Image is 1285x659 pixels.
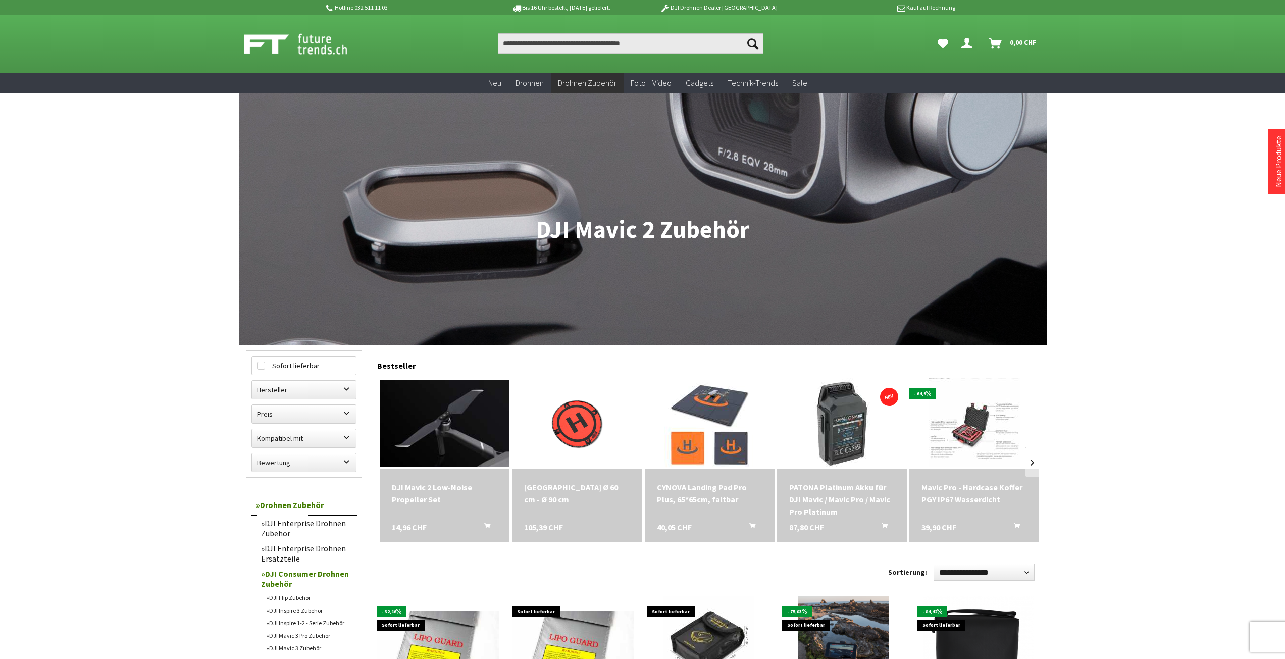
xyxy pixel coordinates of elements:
a: [GEOGRAPHIC_DATA] Ø 60 cm - Ø 90 cm 105,39 CHF [524,481,630,505]
span: 87,80 CHF [789,521,824,533]
input: Produkt, Marke, Kategorie, EAN, Artikelnummer… [498,33,763,54]
span: Gadgets [686,78,713,88]
span: Neu [488,78,501,88]
a: Dein Konto [957,33,981,54]
p: Hotline 032 511 11 03 [325,2,482,14]
a: DJI Flip Zubehör [261,591,357,604]
a: Neu [481,73,508,93]
a: Drohnen [508,73,551,93]
span: 0,00 CHF [1010,34,1037,50]
button: In den Warenkorb [472,521,496,534]
a: DJI Inspire 1-2 - Serie Zubehör [261,617,357,629]
img: PATONA Platinum Akku für DJI Mavic / Mavic Pro / Mavic Pro Platinum [813,378,870,469]
a: DJI Mavic 2 Low-Noise Propeller Set 14,96 CHF In den Warenkorb [392,481,497,505]
a: DJI Enterprise Drohnen Zubehör [256,516,357,541]
a: Drohnen Zubehör [251,495,357,516]
label: Sofort lieferbar [252,357,356,375]
a: DJI Consumer Drohnen Zubehör [256,566,357,591]
a: DJI Mavic 3 Zubehör [261,642,357,654]
a: DJI Mavic 3 Pro Zubehör [261,629,357,642]
img: Hoodman Landeplatz Ø 60 cm - Ø 90 cm [532,378,623,469]
a: CYNOVA Landing Pad Pro Plus, 65*65cm, faltbar 40,05 CHF In den Warenkorb [657,481,762,505]
p: DJI Drohnen Dealer [GEOGRAPHIC_DATA] [640,2,797,14]
a: DJI Inspire 3 Zubehör [261,604,357,617]
span: Foto + Video [631,78,672,88]
a: Neue Produkte [1273,136,1283,187]
span: Technik-Trends [728,78,778,88]
span: Drohnen Zubehör [558,78,616,88]
a: Meine Favoriten [933,33,953,54]
a: Gadgets [679,73,721,93]
label: Preis [252,405,356,423]
img: CYNOVA Landing Pad Pro Plus, 65*65cm, faltbar [664,378,755,469]
span: 40,05 CHF [657,521,692,533]
label: Sortierung: [888,564,927,580]
div: PATONA Platinum Akku für DJI Mavic / Mavic Pro / Mavic Pro Platinum [789,481,895,518]
a: Sale [785,73,814,93]
span: 105,39 CHF [524,521,563,533]
p: Kauf auf Rechnung [798,2,955,14]
a: Foto + Video [624,73,679,93]
button: In den Warenkorb [869,521,894,534]
img: DJI Mavic 2 Low-Noise Propeller Set [380,380,509,467]
p: Bis 16 Uhr bestellt, [DATE] geliefert. [482,2,640,14]
label: Bewertung [252,453,356,472]
a: PATONA Platinum Akku für DJI Mavic / Mavic Pro / Mavic Pro Platinum 87,80 CHF In den Warenkorb [789,481,895,518]
span: Drohnen [516,78,544,88]
button: Suchen [742,33,763,54]
a: Drohnen Zubehör [551,73,624,93]
a: Technik-Trends [721,73,785,93]
div: Bestseller [377,350,1040,376]
a: Warenkorb [985,33,1042,54]
a: DJI Enterprise Drohnen Ersatzteile [256,541,357,566]
label: Hersteller [252,381,356,399]
div: Mavic Pro - Hardcase Koffer PGY IP67 Wasserdicht [921,481,1027,505]
div: CYNOVA Landing Pad Pro Plus, 65*65cm, faltbar [657,481,762,505]
span: 39,90 CHF [921,521,956,533]
span: Sale [792,78,807,88]
h1: DJI Mavic 2 Zubehör [246,217,1040,242]
a: Mavic Pro - Hardcase Koffer PGY IP67 Wasserdicht 39,90 CHF In den Warenkorb [921,481,1027,505]
label: Kompatibel mit [252,429,356,447]
img: Shop Futuretrends - zur Startseite wechseln [244,31,370,57]
span: 14,96 CHF [392,521,427,533]
img: Mavic Pro - Hardcase Koffer PGY IP67 Wasserdicht [929,378,1020,469]
div: DJI Mavic 2 Low-Noise Propeller Set [392,481,497,505]
button: In den Warenkorb [1002,521,1026,534]
div: [GEOGRAPHIC_DATA] Ø 60 cm - Ø 90 cm [524,481,630,505]
button: In den Warenkorb [737,521,761,534]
